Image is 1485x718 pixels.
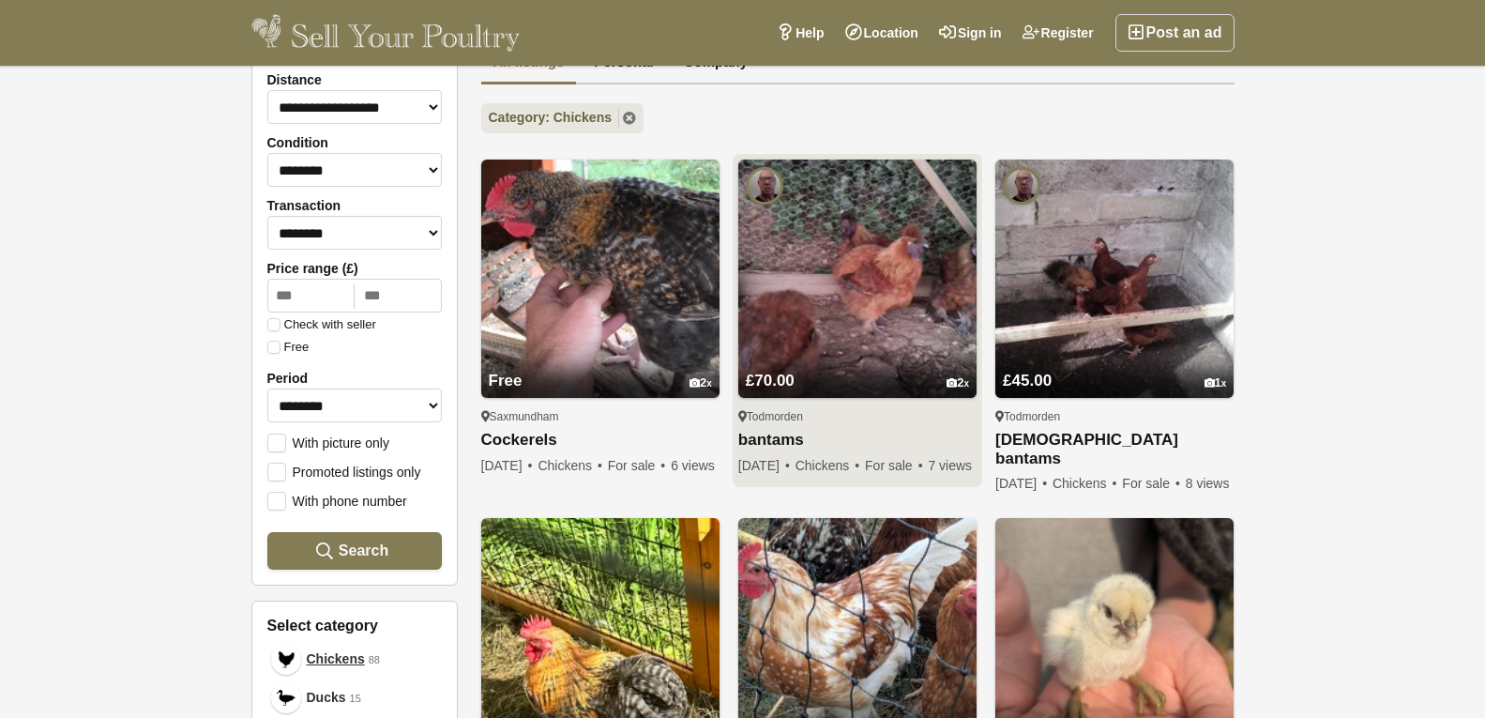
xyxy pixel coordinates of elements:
h3: Select category [267,617,442,634]
div: 1 [1205,376,1227,390]
span: [DATE] [481,458,535,473]
a: Sign in [929,14,1012,52]
label: Transaction [267,198,442,213]
div: Todmorden [738,409,977,424]
img: Chickens [277,650,295,669]
span: For sale [865,458,924,473]
img: william morritt [746,167,783,205]
a: £70.00 2 [738,336,977,398]
label: Free [267,341,310,354]
span: Chickens [796,458,862,473]
label: Price range (£) [267,261,442,276]
span: Chickens [1053,476,1119,491]
div: 2 [947,376,969,390]
span: Search [339,542,388,559]
label: Condition [267,135,442,150]
span: [DATE] [738,458,792,473]
a: Category: Chickens [481,103,644,133]
img: Ducks [277,689,295,708]
img: william morritt [1003,167,1040,205]
span: For sale [608,458,667,473]
a: Cockerels [481,431,720,451]
a: Help [766,14,834,52]
a: Post an ad [1115,14,1235,52]
a: Chickens Chickens 88 [267,640,442,679]
div: Saxmundham [481,409,720,424]
a: Register [1012,14,1104,52]
span: £70.00 [746,372,795,390]
img: Cockerels [481,160,720,398]
img: 3 month old bantams [995,160,1234,398]
span: Ducks [307,688,346,708]
a: Ducks Ducks 15 [267,679,442,717]
label: Period [267,371,442,386]
a: [DEMOGRAPHIC_DATA] bantams [995,431,1234,468]
div: Todmorden [995,409,1234,424]
span: 8 views [1186,476,1230,491]
label: With picture only [267,434,389,451]
img: bantams [738,160,977,398]
a: £45.00 1 [995,336,1234,398]
span: For sale [1122,476,1181,491]
a: Free 2 [481,336,720,398]
label: Distance [267,72,442,87]
a: Location [835,14,929,52]
div: 2 [689,376,712,390]
label: Check with seller [267,318,376,331]
label: With phone number [267,492,407,509]
span: 7 views [928,458,972,473]
span: Chickens [538,458,604,473]
span: Chickens [307,649,365,669]
em: 88 [369,652,380,668]
span: Free [489,372,523,390]
span: 6 views [671,458,715,473]
span: [DATE] [995,476,1049,491]
label: Promoted listings only [267,463,421,480]
em: 15 [350,691,361,707]
button: Search [267,532,442,570]
span: £45.00 [1003,372,1052,390]
img: Sell Your Poultry [251,14,521,52]
a: bantams [738,431,977,451]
